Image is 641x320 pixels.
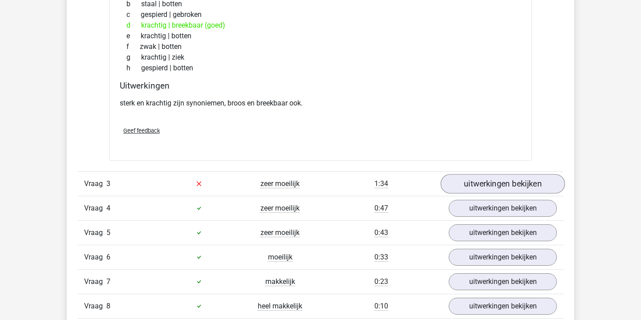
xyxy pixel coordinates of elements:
[120,81,521,91] h4: Uitwerkingen
[106,277,110,286] span: 7
[260,179,300,188] span: zeer moeilijk
[449,224,557,241] a: uitwerkingen bekijken
[374,179,388,188] span: 1:34
[260,228,300,237] span: zeer moeilijk
[120,41,521,52] div: zwak | botten
[120,20,521,31] div: krachtig | breekbaar (goed)
[123,127,160,134] span: Geef feedback
[106,253,110,261] span: 6
[449,249,557,266] a: uitwerkingen bekijken
[106,179,110,188] span: 3
[126,63,141,73] span: h
[84,203,106,214] span: Vraag
[120,9,521,20] div: gespierd | gebroken
[120,63,521,73] div: gespierd | botten
[265,277,295,286] span: makkelijk
[268,253,292,262] span: moeilijk
[84,301,106,312] span: Vraag
[374,204,388,213] span: 0:47
[449,273,557,290] a: uitwerkingen bekijken
[374,277,388,286] span: 0:23
[449,200,557,217] a: uitwerkingen bekijken
[120,98,521,109] p: sterk en krachtig zijn synoniemen, broos en breekbaar ook.
[120,52,521,63] div: krachtig | ziek
[126,31,141,41] span: e
[84,252,106,263] span: Vraag
[84,227,106,238] span: Vraag
[441,174,565,194] a: uitwerkingen bekijken
[106,204,110,212] span: 4
[374,253,388,262] span: 0:33
[106,228,110,237] span: 5
[106,302,110,310] span: 8
[449,298,557,315] a: uitwerkingen bekijken
[126,41,140,52] span: f
[126,52,141,63] span: g
[120,31,521,41] div: krachtig | botten
[84,276,106,287] span: Vraag
[260,204,300,213] span: zeer moeilijk
[374,302,388,311] span: 0:10
[126,20,141,31] span: d
[84,178,106,189] span: Vraag
[374,228,388,237] span: 0:43
[126,9,141,20] span: c
[258,302,302,311] span: heel makkelijk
